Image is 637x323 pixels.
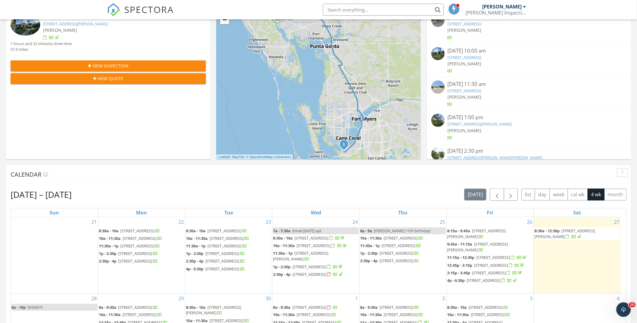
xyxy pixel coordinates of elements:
span: [STREET_ADDRESS] [120,228,154,233]
div: | [216,155,293,160]
span: 8a - 9:30a [360,305,378,310]
div: [DATE] 11:30 am [448,80,610,88]
span: 11:30a - 1p [273,250,293,256]
img: streetview [431,80,445,94]
a: 8:30a - 10a [STREET_ADDRESS] [447,304,533,311]
a: 8:30a - 12:30p [STREET_ADDRESS][PERSON_NAME] [535,227,620,240]
a: Thursday [397,208,409,217]
div: [PERSON_NAME] [483,4,522,10]
span: 7a - 7:30a [273,228,291,233]
span: 8:15a - 9:45a [447,228,470,233]
a: 10a - 11:30a [STREET_ADDRESS] [273,312,359,319]
span: 10a - 11:30a [447,312,469,318]
a: 10a - 11:30a [STREET_ADDRESS] [360,312,424,318]
a: 8:30a - 12:30p [STREET_ADDRESS][PERSON_NAME] [535,228,595,239]
div: [DATE] 1:00 pm [448,114,610,121]
a: [STREET_ADDRESS][PERSON_NAME] [43,21,108,27]
a: Go to September 23, 2025 [264,217,272,227]
a: 2:15p - 3:45p [STREET_ADDRESS] [447,270,523,276]
a: 4p - 5:30p [STREET_ADDRESS] [186,266,245,272]
a: 8:15a - 9:45a [STREET_ADDRESS][PERSON_NAME] [447,227,533,240]
a: 1p - 2:30p [STREET_ADDRESS] [273,264,343,269]
a: 10a - 11:30a [STREET_ADDRESS] [273,243,348,248]
span: [STREET_ADDRESS] [384,235,418,241]
a: 1p - 2:30p [STREET_ADDRESS] [273,263,359,271]
div: [DATE] 10:00 am [448,47,610,55]
span: [STREET_ADDRESS] [122,236,156,241]
span: [STREET_ADDRESS] [471,312,505,318]
img: 9564103%2Fcover_photos%2FsMIiAgLXczgkfCTzbSe3%2Fsmall.jpg [11,14,40,36]
a: 10a - 11:30a [STREET_ADDRESS] [360,235,424,241]
span: [STREET_ADDRESS] [205,266,239,272]
span: [STREET_ADDRESS] [467,278,501,283]
span: [PERSON_NAME] 11th birthday! [374,228,431,233]
a: [DATE] 2:30 pm [STREET_ADDRESS][PERSON_NAME][PERSON_NAME] [PERSON_NAME] [431,147,627,174]
h2: [DATE] – [DATE] [11,188,72,201]
a: Go to September 27, 2025 [613,217,621,227]
button: New Inspection [11,60,206,71]
a: [STREET_ADDRESS] [448,55,482,60]
a: 12:45p - 2:15p [STREET_ADDRESS] [447,263,525,268]
button: 4 wk [588,189,605,201]
span: Calendar [11,170,41,178]
a: 8a - 9:30a [STREET_ADDRESS] [273,304,359,311]
div: 1 hours and 22 minutes drive time [11,41,72,47]
a: [DATE] 8:30 am [STREET_ADDRESS] [PERSON_NAME] [431,14,627,41]
a: 11:30a - 1p [STREET_ADDRESS] [99,243,160,249]
a: 10a - 11:30a [STREET_ADDRESS] [99,235,184,242]
a: [STREET_ADDRESS][PERSON_NAME][PERSON_NAME] [448,155,543,160]
iframe: Intercom live chat [616,302,631,317]
a: Go to October 1, 2025 [354,294,359,303]
input: Search everything... [323,4,444,16]
span: [STREET_ADDRESS] [469,305,503,310]
td: Go to September 27, 2025 [534,217,621,294]
button: month [604,189,627,201]
a: [DATE] 11:30 am [STREET_ADDRESS] [PERSON_NAME] [431,80,627,107]
a: Friday [486,208,495,217]
a: 8:30a - 10a [STREET_ADDRESS][PERSON_NAME] [186,304,271,317]
button: Previous [490,188,504,201]
span: DISNEY!! [28,305,43,310]
span: [STREET_ADDRESS] [118,251,152,256]
a: 11:30a - 1p [STREET_ADDRESS] [186,243,271,250]
span: 8:30a - 10a [186,305,206,310]
a: Go to October 3, 2025 [528,294,534,303]
a: 10a - 11:30a [STREET_ADDRESS] [99,236,162,241]
a: 1p - 2:30p [STREET_ADDRESS] [360,250,446,257]
span: 1p - 2:30p [186,251,203,256]
span: 2:15p - 3:45p [447,270,470,276]
span: 8:30a - 10a [186,228,206,233]
span: [STREET_ADDRESS] [382,243,416,248]
span: New Inspection [93,63,128,69]
a: 10a - 11:30a [STREET_ADDRESS] [186,235,271,242]
span: 2:30p - 4p [360,258,378,263]
span: 4p - 6:30p [447,278,465,283]
div: Groff Inspections LLC [466,10,526,16]
span: [STREET_ADDRESS] [292,264,326,269]
a: Go to September 28, 2025 [90,294,98,303]
a: Saturday [572,208,583,217]
img: The Best Home Inspection Software - Spectora [107,3,120,16]
span: 1p - 2:30p [273,264,291,269]
button: New Quote [11,73,206,84]
a: Tuesday [223,208,234,217]
a: Go to September 24, 2025 [352,217,359,227]
button: week [550,189,568,201]
span: [STREET_ADDRESS][PERSON_NAME] [273,250,328,262]
span: 10a - 11:30a [99,236,121,241]
a: 8:30a - 10a [STREET_ADDRESS] [99,227,184,235]
span: New Quote [98,75,123,82]
span: [STREET_ADDRESS] [472,270,506,276]
span: [STREET_ADDRESS] [292,272,326,277]
a: 11:15a - 12:45p [STREET_ADDRESS] [447,254,533,261]
img: streetview [431,114,445,127]
a: 10a - 11:30a [STREET_ADDRESS] [99,312,184,319]
span: [STREET_ADDRESS] [122,312,156,318]
img: streetview [431,14,445,27]
a: 10a - 11:30a [STREET_ADDRESS] [186,236,249,241]
a: 4p - 6:30p [STREET_ADDRESS] [447,277,533,284]
span: [STREET_ADDRESS][PERSON_NAME] [186,305,241,316]
img: streetview [431,47,445,60]
a: 8:30a - 10a [STREET_ADDRESS] [186,227,271,235]
span: [STREET_ADDRESS] [205,258,239,264]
